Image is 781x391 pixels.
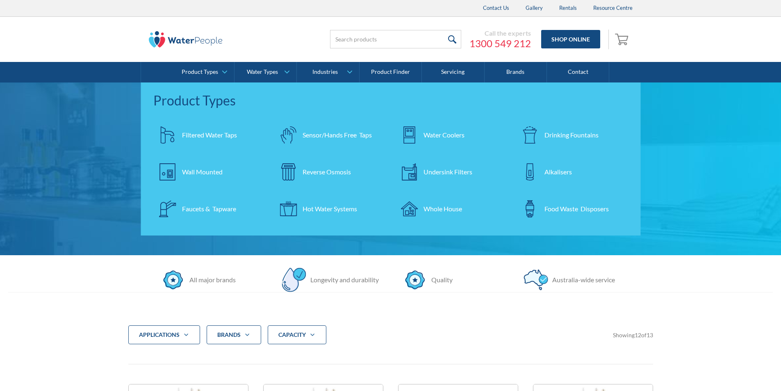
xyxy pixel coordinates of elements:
div: Food Waste Disposers [544,204,609,214]
div: Product Types [182,69,218,75]
div: Product Types [153,91,628,110]
a: Open empty cart [613,30,633,49]
div: Wall Mounted [182,167,223,177]
a: Contact [547,62,609,82]
div: Water Types [247,69,278,75]
a: Product Types [172,62,234,82]
strong: CAPACITY [278,331,306,338]
div: applications [128,325,200,344]
div: Hot Water Systems [303,204,357,214]
input: Search products [330,30,461,48]
a: Servicing [422,62,484,82]
div: Undersink Filters [424,167,472,177]
div: Australia-wide service [548,275,615,285]
div: applications [139,331,180,339]
a: Wall Mounted [153,158,266,186]
div: Quality [427,275,453,285]
div: Whole House [424,204,462,214]
a: Undersink Filters [395,158,508,186]
a: Filtered Water Taps [153,121,266,149]
form: Filter 5 [128,325,653,357]
div: Water Coolers [424,130,465,140]
a: Industries [297,62,359,82]
a: Drinking Fountains [516,121,628,149]
a: Sensor/Hands Free Taps [274,121,387,149]
div: Reverse Osmosis [303,167,351,177]
div: Faucets & Tapware [182,204,236,214]
a: Water Types [235,62,296,82]
img: shopping cart [615,32,631,46]
span: 13 [647,332,653,338]
a: Shop Online [541,30,600,48]
div: Industries [312,69,338,75]
div: Call the experts [469,29,531,37]
a: Water Coolers [395,121,508,149]
a: Hot Water Systems [274,194,387,223]
div: Showing of [613,331,653,339]
a: Product Finder [360,62,422,82]
a: Brands [485,62,547,82]
div: Sensor/Hands Free Taps [303,130,372,140]
span: 12 [635,332,641,338]
nav: Product Types [141,82,641,236]
a: Whole House [395,194,508,223]
div: Filtered Water Taps [182,130,237,140]
a: 1300 549 212 [469,37,531,50]
img: The Water People [149,31,223,48]
div: Alkalisers [544,167,572,177]
a: Food Waste Disposers [516,194,628,223]
div: Brands [217,331,241,339]
div: Drinking Fountains [544,130,599,140]
div: Longevity and durability [306,275,379,285]
a: Reverse Osmosis [274,158,387,186]
a: Alkalisers [516,158,628,186]
div: Brands [207,325,261,344]
a: Faucets & Tapware [153,194,266,223]
div: CAPACITY [268,325,326,344]
div: All major brands [185,275,236,285]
